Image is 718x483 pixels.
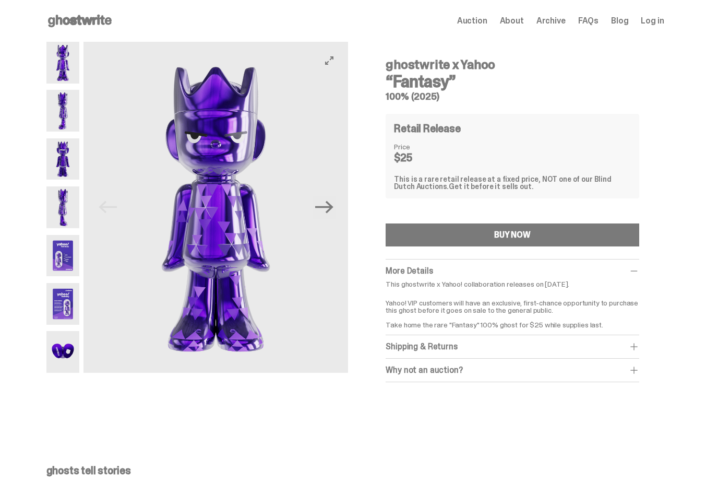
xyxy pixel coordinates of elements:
button: View full-screen [323,54,336,67]
div: Why not an auction? [386,365,639,375]
h4: ghostwrite x Yahoo [386,58,639,71]
p: This ghostwrite x Yahoo! collaboration releases on [DATE]. [386,280,639,288]
button: Next [313,196,336,219]
span: More Details [386,265,433,276]
img: Yahoo-HG---3.png [46,138,80,180]
p: ghosts tell stories [46,465,664,476]
h3: “Fantasy” [386,73,639,90]
div: This is a rare retail release at a fixed price, NOT one of our Blind Dutch Auctions. [394,175,630,190]
img: Yahoo-HG---1.png [83,42,348,373]
a: Auction [457,17,487,25]
dt: Price [394,143,446,150]
h5: 100% (2025) [386,92,639,101]
a: Blog [611,17,628,25]
img: Yahoo-HG---2.png [46,90,80,132]
a: Archive [536,17,566,25]
img: Yahoo-HG---4.png [46,186,80,228]
img: Yahoo-HG---7.png [46,331,80,373]
button: BUY NOW [386,223,639,246]
p: Yahoo! VIP customers will have an exclusive, first-chance opportunity to purchase this ghost befo... [386,292,639,328]
img: Yahoo-HG---1.png [46,42,80,84]
a: FAQs [578,17,599,25]
a: About [500,17,524,25]
span: Get it before it sells out. [449,182,533,191]
dd: $25 [394,152,446,163]
img: Yahoo-HG---6.png [46,283,80,325]
div: Shipping & Returns [386,341,639,352]
h4: Retail Release [394,123,460,134]
a: Log in [641,17,664,25]
div: BUY NOW [494,231,531,239]
img: Yahoo-HG---5.png [46,235,80,277]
